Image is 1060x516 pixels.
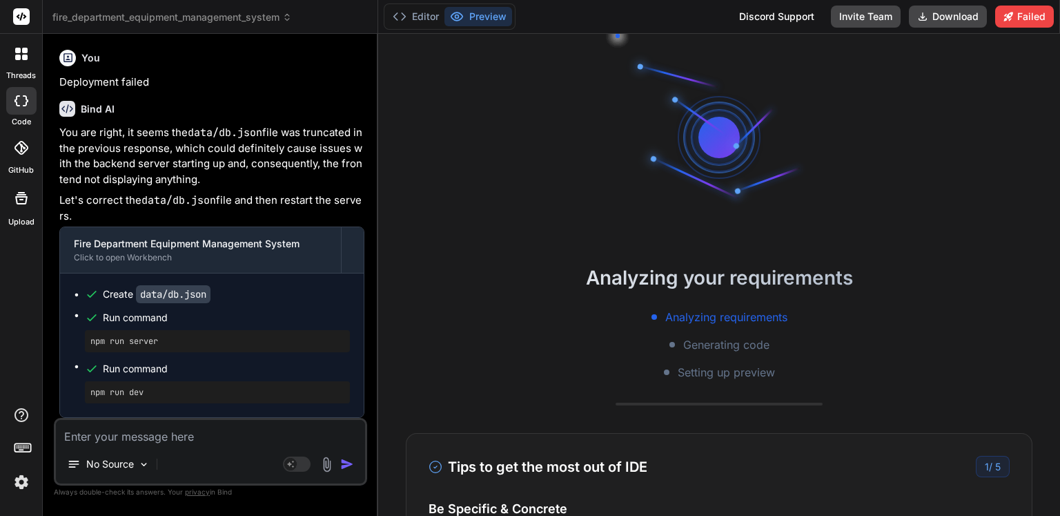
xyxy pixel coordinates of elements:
p: Deployment failed [59,75,364,90]
span: privacy [185,488,210,496]
h2: Analyzing your requirements [378,263,1060,292]
label: Upload [8,216,35,228]
button: Preview [444,7,512,26]
span: Analyzing requirements [665,309,787,325]
h6: You [81,51,100,65]
span: Generating code [683,336,769,353]
p: No Source [86,457,134,471]
pre: npm run server [90,336,344,347]
p: Let's correct the file and then restart the servers. [59,193,364,224]
label: threads [6,70,36,82]
button: Invite Team [831,6,901,28]
pre: npm run dev [90,387,344,398]
div: / [976,456,1010,477]
button: Failed [995,6,1054,28]
img: attachment [319,457,335,472]
span: 5 [995,461,1001,472]
div: Click to open Workbench [74,252,327,263]
h6: Bind AI [81,102,115,116]
p: You are right, it seems the file was truncated in the previous response, which could definitely c... [59,125,364,187]
label: GitHub [8,164,34,176]
div: Discord Support [731,6,823,28]
div: Create [103,287,210,301]
span: Setting up preview [678,364,775,381]
div: Fire Department Equipment Management System [74,237,327,251]
h3: Tips to get the most out of IDE [429,457,647,477]
code: data/db.json [136,285,210,303]
img: icon [340,457,354,471]
button: Fire Department Equipment Management SystemClick to open Workbench [60,227,341,273]
img: Pick Models [138,459,150,470]
p: Always double-check its answers. Your in Bind [54,486,367,499]
code: data/db.json [188,126,262,140]
span: fire_department_equipment_management_system [52,10,292,24]
button: Download [909,6,987,28]
span: Run command [103,311,350,325]
span: 1 [985,461,989,472]
code: data/db.json [141,193,216,207]
label: code [12,116,31,128]
button: Editor [387,7,444,26]
span: Run command [103,362,350,376]
img: settings [10,470,33,494]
